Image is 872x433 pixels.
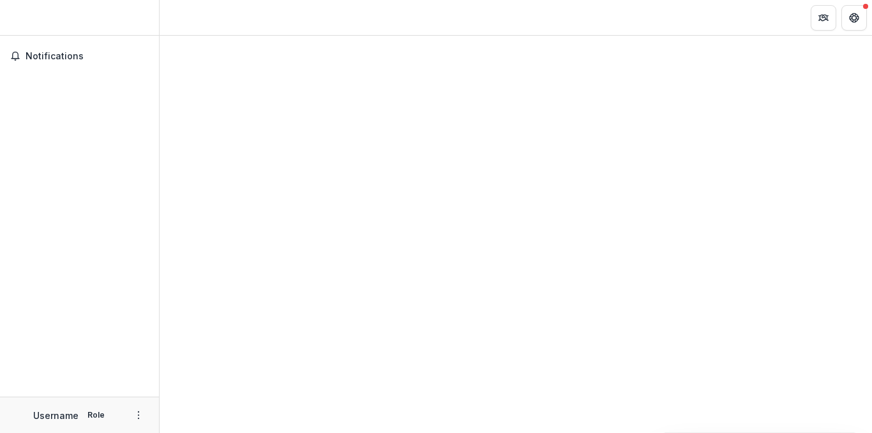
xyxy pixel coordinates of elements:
p: Username [33,409,79,422]
span: Notifications [26,51,149,62]
button: Partners [811,5,836,31]
button: More [131,407,146,423]
button: Get Help [841,5,867,31]
button: Notifications [5,46,154,66]
p: Role [84,409,109,421]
